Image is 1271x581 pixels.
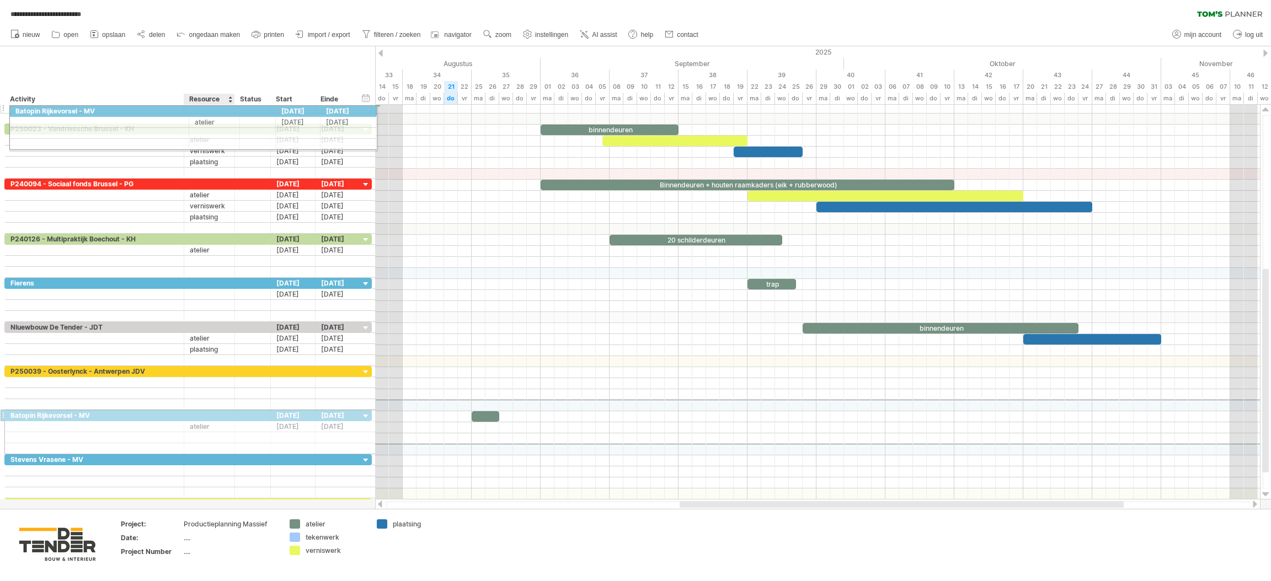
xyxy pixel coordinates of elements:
[472,81,485,93] div: maandag, 25 Augustus 2025
[316,157,360,167] div: [DATE]
[1106,81,1120,93] div: dinsdag, 28 Oktober 2025
[872,81,885,93] div: vrijdag, 3 Oktober 2025
[640,31,653,39] span: help
[316,146,360,156] div: [DATE]
[359,28,424,42] a: filteren / zoeken
[1175,93,1189,104] div: dinsdag, 4 November 2025
[472,69,541,81] div: 35
[747,69,816,81] div: 39
[761,93,775,104] div: dinsdag, 23 September 2025
[10,234,178,244] div: P240126 - Multipraktijk Boechout - KH
[374,31,421,39] span: filteren / zoeken
[541,125,679,135] div: binnendeuren
[858,93,872,104] div: donderdag, 2 Oktober 2025
[190,421,229,432] div: atelier
[1230,81,1244,93] div: maandag, 10 November 2025
[403,81,416,93] div: maandag, 18 Augustus 2025
[734,81,747,93] div: vrijdag, 19 September 2025
[1147,81,1161,93] div: vrijdag, 31 Oktober 2025
[527,81,541,93] div: vrijdag, 29 Augustus 2025
[747,81,761,93] div: maandag, 22 September 2025
[1161,93,1175,104] div: maandag, 3 November 2025
[885,69,954,81] div: 41
[651,81,665,93] div: donderdag, 11 September 2025
[485,81,499,93] div: dinsdag, 26 Augustus 2025
[184,519,276,529] div: Productieplanning Massief
[513,81,527,93] div: donderdag, 28 Augustus 2025
[10,366,178,376] div: P250039 - Oosterlynck - Antwerpen JDV
[706,93,720,104] div: woensdag, 17 September 2025
[872,93,885,104] div: vrijdag, 3 Oktober 2025
[271,421,316,432] div: [DATE]
[271,333,316,343] div: [DATE]
[541,58,844,69] div: September 2025
[665,81,679,93] div: vrijdag, 12 September 2025
[485,93,499,104] div: dinsdag, 26 Augustus 2025
[480,28,515,42] a: zoom
[10,94,178,105] div: Activity
[87,28,129,42] a: opslaan
[885,81,899,93] div: maandag, 6 Oktober 2025
[271,179,316,189] div: [DATE]
[651,93,665,104] div: donderdag, 11 September 2025
[941,93,954,104] div: vrijdag, 10 Oktober 2025
[306,519,366,529] div: atelier
[677,31,698,39] span: contact
[10,179,178,189] div: P240094 - Sociaal fonds Brussel - PG
[10,322,178,332] div: NIuewbouw De Tender - JDT
[308,31,350,39] span: import / export
[189,31,240,39] span: ongedaan maken
[174,28,243,42] a: ongedaan maken
[316,135,360,145] div: [DATE]
[541,180,954,190] div: Binnendeuren + houten raamkaders (eik + rubberwood)
[541,93,554,104] div: maandag, 1 September 2025
[1010,93,1023,104] div: vrijdag, 17 Oktober 2025
[844,81,858,93] div: woensdag, 1 Oktober 2025
[830,93,844,104] div: dinsdag, 30 September 2025
[429,28,474,42] a: navigator
[271,123,316,134] div: [DATE]
[10,123,178,134] div: P250023 - Vandriessche Brussel - KH
[8,28,43,42] a: nieuw
[844,93,858,104] div: woensdag, 1 Oktober 2025
[541,69,610,81] div: 36
[444,81,458,93] div: donderdag, 21 Augustus 2025
[10,410,178,421] div: Batopin Rijkevorsel - MV
[393,519,453,529] div: plaatsing
[389,81,403,93] div: vrijdag, 15 Augustus 2025
[554,81,568,93] div: dinsdag, 2 September 2025
[692,93,706,104] div: dinsdag, 16 September 2025
[927,93,941,104] div: donderdag, 9 Oktober 2025
[316,322,360,332] div: [DATE]
[1147,93,1161,104] div: vrijdag, 31 Oktober 2025
[913,93,927,104] div: woensdag, 8 Oktober 2025
[720,81,734,93] div: donderdag, 18 September 2025
[149,31,165,39] span: delen
[1092,81,1106,93] div: maandag, 27 Oktober 2025
[271,410,316,421] div: [DATE]
[458,93,472,104] div: vrijdag, 22 Augustus 2025
[190,135,229,145] div: atelier
[10,278,178,288] div: Fierens
[1216,81,1230,93] div: vrijdag, 7 November 2025
[954,93,968,104] div: maandag, 13 Oktober 2025
[190,146,229,156] div: verniswerk
[1230,28,1266,42] a: log uit
[23,31,40,39] span: nieuw
[637,93,651,104] div: woensdag, 10 September 2025
[577,28,620,42] a: AI assist
[1244,93,1258,104] div: dinsdag, 11 November 2025
[996,93,1010,104] div: donderdag, 16 Oktober 2025
[316,344,360,354] div: [DATE]
[184,533,276,542] div: ....
[665,93,679,104] div: vrijdag, 12 September 2025
[1106,93,1120,104] div: dinsdag, 28 Oktober 2025
[316,201,360,211] div: [DATE]
[271,190,316,200] div: [DATE]
[720,93,734,104] div: donderdag, 18 September 2025
[251,58,541,69] div: Augustus 2025
[1065,81,1078,93] div: donderdag, 23 Oktober 2025
[430,93,444,104] div: woensdag, 20 Augustus 2025
[1175,81,1189,93] div: dinsdag, 4 November 2025
[541,81,554,93] div: maandag, 1 September 2025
